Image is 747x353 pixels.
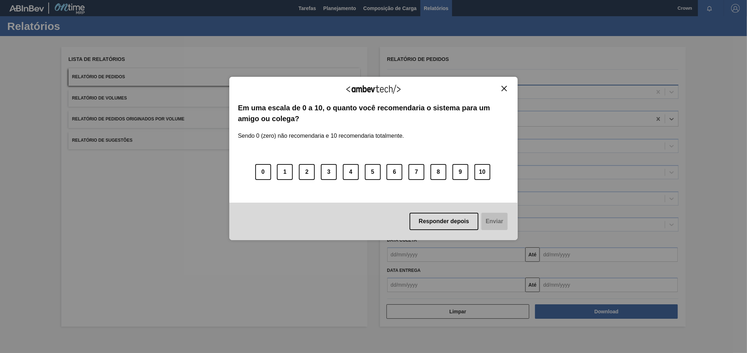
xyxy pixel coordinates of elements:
[386,164,402,180] button: 6
[501,86,507,91] img: Close
[343,164,359,180] button: 4
[365,164,381,180] button: 5
[238,124,404,139] label: Sendo 0 (zero) não recomendaria e 10 recomendaria totalmente.
[346,85,401,94] img: Logo Ambevtech
[410,213,479,230] button: Responder depois
[255,164,271,180] button: 0
[408,164,424,180] button: 7
[299,164,315,180] button: 2
[430,164,446,180] button: 8
[277,164,293,180] button: 1
[452,164,468,180] button: 9
[499,85,509,92] button: Close
[321,164,337,180] button: 3
[238,102,509,124] label: Em uma escala de 0 a 10, o quanto você recomendaria o sistema para um amigo ou colega?
[474,164,490,180] button: 10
